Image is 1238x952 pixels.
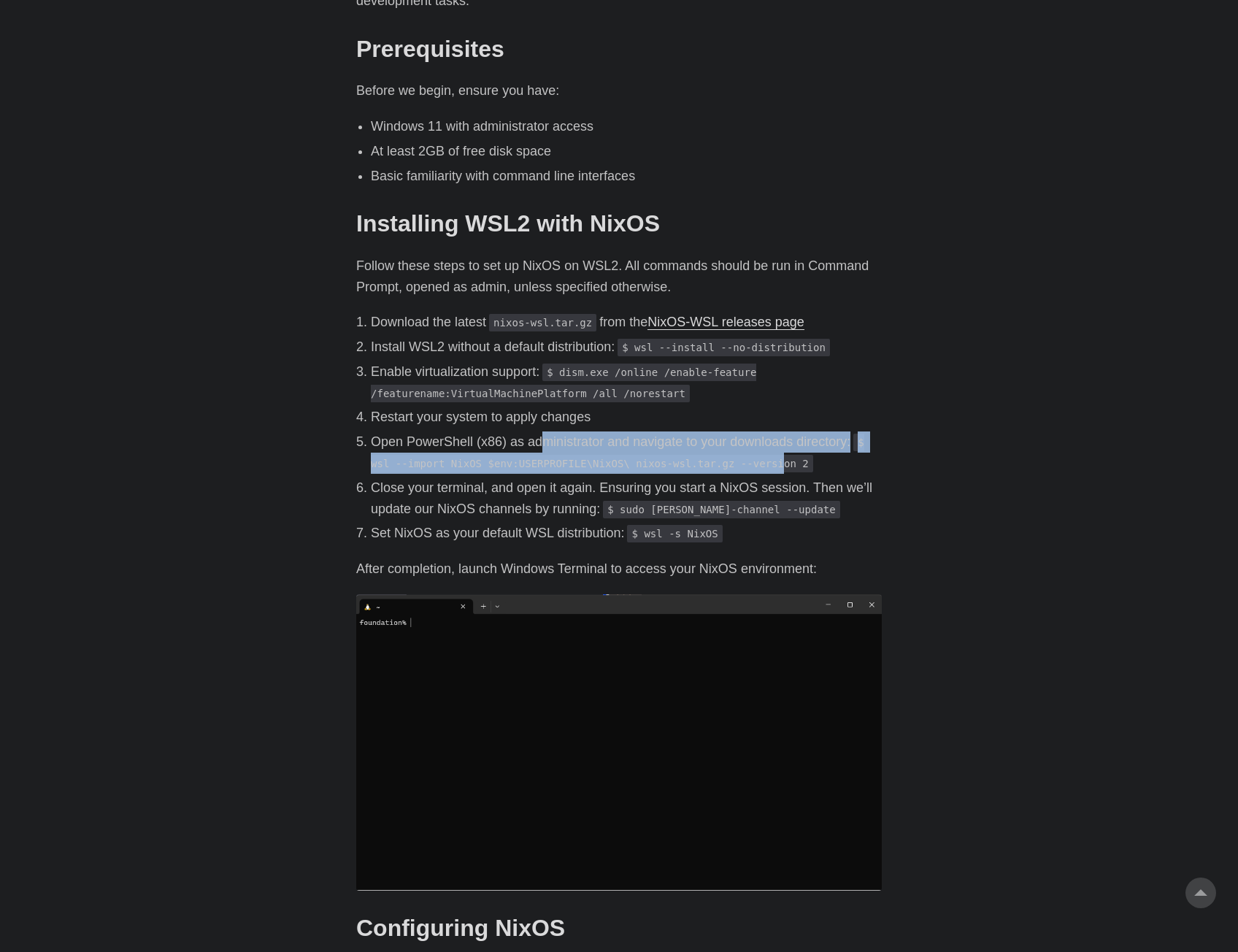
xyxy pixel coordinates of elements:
h2: Installing WSL2 with NixOS [356,210,882,237]
h2: Prerequisites [356,35,882,63]
a: NixOS-WSL releases page [647,315,804,329]
a: go to top [1185,878,1216,908]
p: Set NixOS as your default WSL distribution: [371,523,882,544]
li: At least 2GB of free disk space [371,141,882,162]
code: nixos-wsl.tar.gz [489,314,596,331]
p: Close your terminal, and open it again. Ensuring you start a NixOS session. Then we’ll update our... [371,477,882,520]
code: $ dism.exe /online /enable-feature /featurename:VirtualMachinePlatform /all /norestart [371,364,756,402]
p: Restart your system to apply changes [371,407,882,428]
p: Before we begin, ensure you have: [356,80,882,101]
p: Install WSL2 without a default distribution: [371,337,882,358]
li: Windows 11 with administrator access [371,116,882,137]
p: Download the latest from the [371,312,882,333]
img: NixOS Terminal Interface [356,594,882,891]
code: $ wsl -s NixOS [627,525,722,542]
h2: Configuring NixOS [356,914,882,942]
p: Enable virtualization support: [371,361,882,404]
p: Follow these steps to set up NixOS on WSL2. All commands should be run in Command Prompt, opened ... [356,256,882,298]
p: After completion, launch Windows Terminal to access your NixOS environment: [356,558,882,580]
li: Basic familiarity with command line interfaces [371,166,882,187]
code: $ sudo [PERSON_NAME]-channel --update [603,501,840,518]
p: Open PowerShell (x86) as administrator and navigate to your downloads directory: [371,431,882,474]
code: $ wsl --install --no-distribution [618,339,830,356]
